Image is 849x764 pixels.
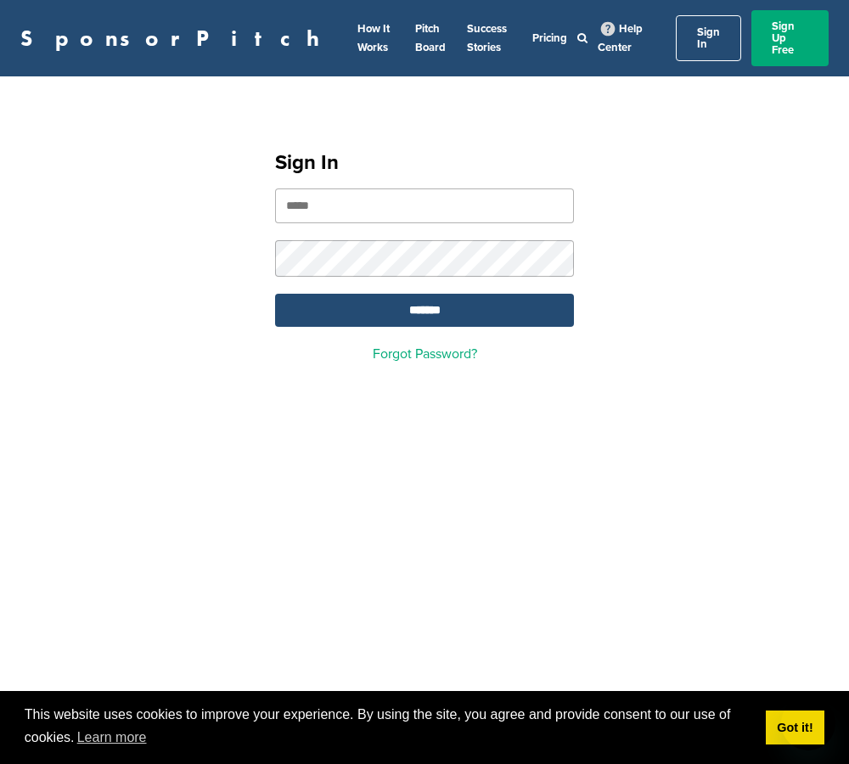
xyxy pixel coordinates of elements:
[415,22,446,54] a: Pitch Board
[373,345,477,362] a: Forgot Password?
[598,19,643,58] a: Help Center
[357,22,390,54] a: How It Works
[676,15,741,61] a: Sign In
[766,711,824,744] a: dismiss cookie message
[20,27,330,49] a: SponsorPitch
[25,705,752,750] span: This website uses cookies to improve your experience. By using the site, you agree and provide co...
[467,22,507,54] a: Success Stories
[532,31,567,45] a: Pricing
[275,148,574,178] h1: Sign In
[781,696,835,750] iframe: Button to launch messaging window
[751,10,829,66] a: Sign Up Free
[75,725,149,750] a: learn more about cookies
